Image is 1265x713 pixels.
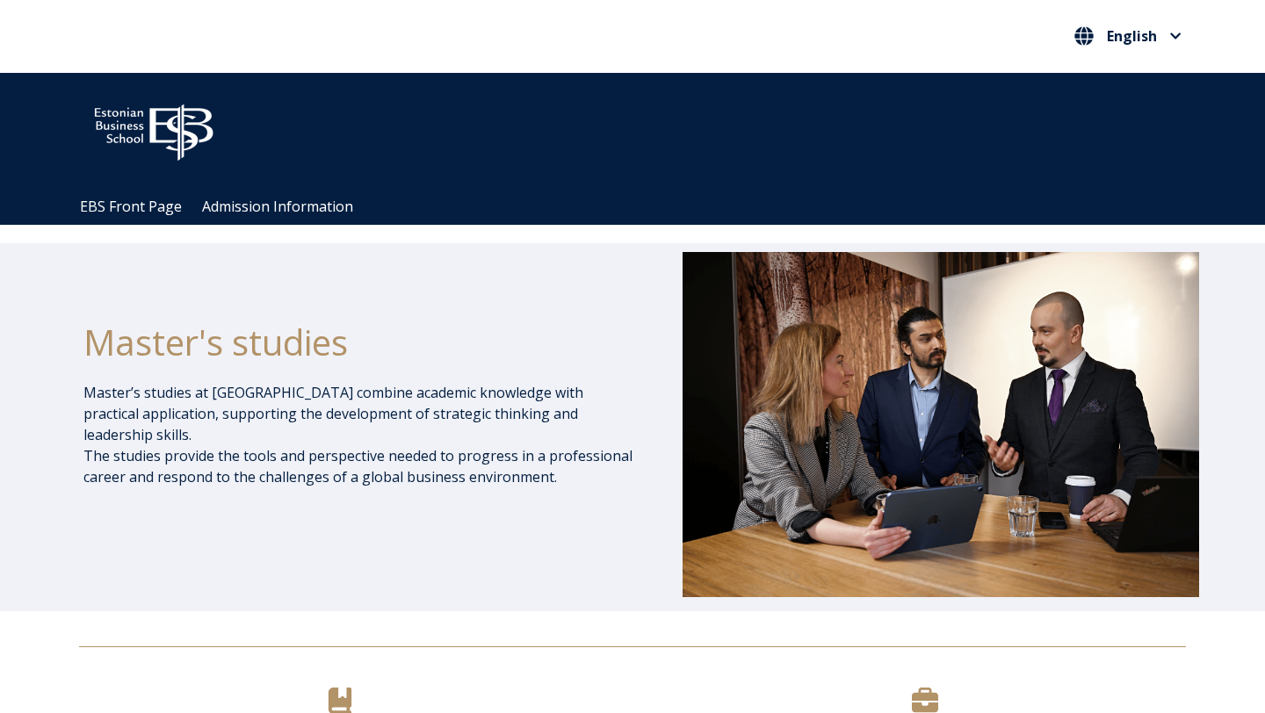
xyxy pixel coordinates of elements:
[1070,22,1186,51] nav: Select your language
[79,90,228,166] img: ebs_logo2016_white
[202,197,353,216] a: Admission Information
[1070,22,1186,50] button: English
[567,121,784,140] span: Community for Growth and Resp
[80,197,182,216] a: EBS Front Page
[1107,29,1157,43] span: English
[83,320,635,364] h1: Master's studies
[83,382,635,487] p: Master’s studies at [GEOGRAPHIC_DATA] combine academic knowledge with practical application, supp...
[70,189,1212,225] div: Navigation Menu
[683,252,1199,596] img: DSC_1073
